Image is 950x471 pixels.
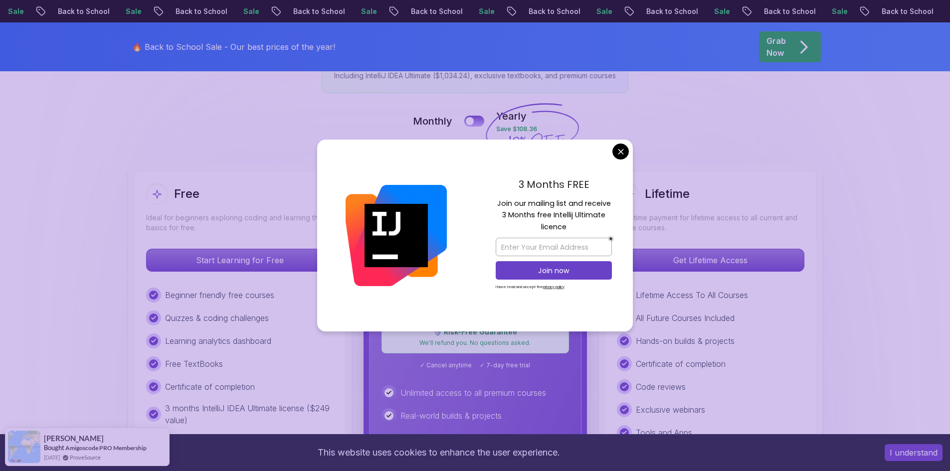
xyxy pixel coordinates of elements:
[636,427,692,439] p: Tools and Apps
[132,41,335,53] p: 🔥 Back to School Sale - Our best prices of the year!
[165,402,334,426] p: 3 months IntelliJ IDEA Ultimate license ($249 value)
[420,361,472,369] span: ✓ Cancel anytime
[461,6,493,16] p: Sale
[276,6,344,16] p: Back to School
[617,255,804,265] a: Get Lifetime Access
[40,6,108,16] p: Back to School
[511,6,579,16] p: Back to School
[400,410,502,422] p: Real-world builds & projects
[388,339,563,347] p: We'll refund you. No questions asked.
[165,289,274,301] p: Beginner friendly free courses
[108,6,140,16] p: Sale
[885,444,943,461] button: Accept cookies
[636,358,726,370] p: Certificate of completion
[697,6,729,16] p: Sale
[747,6,814,16] p: Back to School
[344,6,376,16] p: Sale
[165,335,271,347] p: Learning analytics dashboard
[174,186,199,202] h2: Free
[7,442,870,464] div: This website uses cookies to enhance the user experience.
[146,213,334,233] p: Ideal for beginners exploring coding and learning the basics for free.
[645,186,690,202] h2: Lifetime
[400,431,569,455] p: Career roadmaps for Java, Spring Boot & DevOps
[158,6,226,16] p: Back to School
[44,453,60,462] span: [DATE]
[864,6,932,16] p: Back to School
[814,6,846,16] p: Sale
[65,444,147,452] a: Amigoscode PRO Membership
[226,6,258,16] p: Sale
[147,249,333,271] p: Start Learning for Free
[617,249,804,272] button: Get Lifetime Access
[70,453,101,462] a: ProveSource
[636,289,748,301] p: Lifetime Access To All Courses
[165,381,255,393] p: Certificate of completion
[636,312,735,324] p: All Future Courses Included
[388,327,563,337] p: 🛡️ Risk-Free Guarantee
[400,387,546,399] p: Unlimited access to all premium courses
[766,35,786,59] p: Grab Now
[146,255,334,265] a: Start Learning for Free
[579,6,611,16] p: Sale
[393,6,461,16] p: Back to School
[636,381,686,393] p: Code reviews
[44,444,64,452] span: Bought
[146,249,334,272] button: Start Learning for Free
[629,6,697,16] p: Back to School
[636,335,735,347] p: Hands-on builds & projects
[480,361,530,369] span: ✓ 7-day free trial
[617,249,804,271] p: Get Lifetime Access
[165,312,269,324] p: Quizzes & coding challenges
[617,213,804,233] p: One-time payment for lifetime access to all current and future courses.
[44,434,104,443] span: [PERSON_NAME]
[413,114,452,128] p: Monthly
[334,71,616,81] p: Including IntelliJ IDEA Ultimate ($1,034.24), exclusive textbooks, and premium courses
[165,358,223,370] p: Free TextBooks
[636,404,705,416] p: Exclusive webinars
[8,431,40,463] img: provesource social proof notification image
